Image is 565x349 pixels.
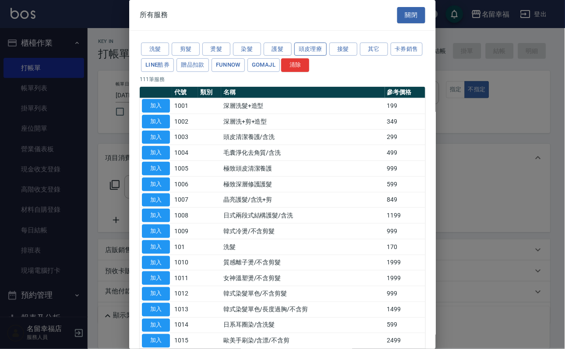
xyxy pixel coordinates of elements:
th: 名稱 [221,87,385,98]
button: 卡券銷售 [391,43,423,56]
td: 1012 [172,286,198,302]
button: 清除 [281,58,309,72]
td: 深層洗髮+造型 [221,98,385,114]
button: 加入 [142,99,170,113]
button: 關閉 [397,7,425,23]
td: 韓式冷燙/不含剪髮 [221,224,385,239]
button: 加入 [142,303,170,317]
button: 護髮 [264,43,292,56]
td: 999 [385,286,426,302]
td: 349 [385,114,426,129]
td: 韓式染髮單色/長度過胸/不含剪 [221,302,385,317]
td: 頭皮清潔養護/含洗 [221,129,385,145]
button: 贈品扣款 [177,58,209,72]
th: 代號 [172,87,198,98]
button: 加入 [142,193,170,207]
td: 999 [385,161,426,177]
button: 接髮 [329,43,357,56]
td: 199 [385,98,426,114]
td: 1014 [172,317,198,333]
button: FUNNOW [212,58,245,72]
td: 日系耳圈染/含洗髮 [221,317,385,333]
td: 1011 [172,271,198,286]
td: 1009 [172,224,198,239]
button: LINE酷券 [141,58,174,72]
td: 2499 [385,333,426,349]
button: 頭皮理療 [294,43,327,56]
button: 剪髮 [172,43,200,56]
th: 類別 [198,87,221,98]
td: 1005 [172,161,198,177]
button: 加入 [142,224,170,238]
td: 599 [385,176,426,192]
td: 1004 [172,145,198,161]
td: 1013 [172,302,198,317]
button: 加入 [142,240,170,254]
td: 999 [385,224,426,239]
button: 加入 [142,131,170,144]
th: 參考價格 [385,87,426,98]
td: 499 [385,145,426,161]
td: 極致深層修護護髮 [221,176,385,192]
button: 洗髮 [141,43,169,56]
button: 加入 [142,178,170,191]
td: 極致頭皮清潔養護 [221,161,385,177]
button: 加入 [142,287,170,301]
td: 歐美手刷染/含漂/不含剪 [221,333,385,349]
button: 燙髮 [202,43,230,56]
td: 1003 [172,129,198,145]
td: 1006 [172,176,198,192]
td: 1499 [385,302,426,317]
td: 1015 [172,333,198,349]
td: 韓式染髮單色/不含剪髮 [221,286,385,302]
td: 1007 [172,192,198,208]
button: 加入 [142,162,170,175]
td: 599 [385,317,426,333]
td: 晶亮護髮/含洗+剪 [221,192,385,208]
button: GOMAJL [247,58,280,72]
td: 女神溫塑燙/不含剪髮 [221,271,385,286]
td: 深層洗+剪+造型 [221,114,385,129]
td: 毛囊淨化去角質/含洗 [221,145,385,161]
button: 其它 [360,43,388,56]
td: 299 [385,129,426,145]
button: 染髮 [233,43,261,56]
button: 加入 [142,146,170,160]
td: 1002 [172,114,198,129]
td: 849 [385,192,426,208]
td: 日式兩段式結構護髮/含洗 [221,208,385,224]
td: 質感離子燙/不含剪髮 [221,255,385,271]
td: 1999 [385,255,426,271]
button: 加入 [142,334,170,348]
button: 加入 [142,115,170,128]
button: 加入 [142,209,170,222]
button: 加入 [142,319,170,332]
td: 1999 [385,271,426,286]
button: 加入 [142,271,170,285]
span: 所有服務 [140,11,168,19]
p: 111 筆服務 [140,75,425,83]
button: 加入 [142,256,170,270]
td: 1001 [172,98,198,114]
td: 1199 [385,208,426,224]
td: 洗髮 [221,239,385,255]
td: 170 [385,239,426,255]
td: 1008 [172,208,198,224]
td: 101 [172,239,198,255]
td: 1010 [172,255,198,271]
